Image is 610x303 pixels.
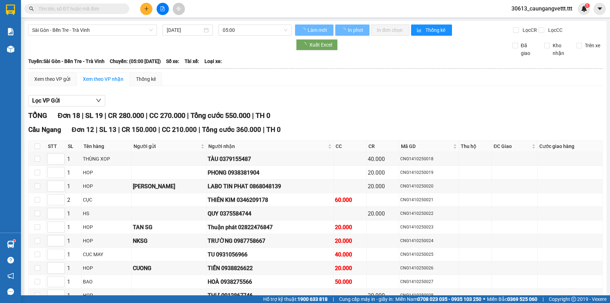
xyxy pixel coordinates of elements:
span: | [96,126,98,134]
span: Cung cấp máy in - giấy in: [339,295,394,303]
div: 20.000 [335,264,365,273]
span: CR 150.000 [122,126,157,134]
span: | [543,295,544,303]
div: CNG1410250026 [400,265,458,272]
span: search [29,6,34,11]
div: CNG1410250018 [400,156,458,162]
span: Lọc CR [520,26,538,34]
th: SL [66,141,82,152]
span: | [252,111,254,120]
div: 1 [67,250,80,259]
span: | [333,295,334,303]
th: CC [334,141,367,152]
span: 30613_caungangvettt.ttt [506,4,578,13]
div: 40.000 [368,155,398,163]
span: Làm mới [308,26,328,34]
span: file-add [160,6,165,11]
td: CNG1410250028 [399,289,459,302]
div: TIẾN 0938826622 [208,264,332,273]
span: bar-chart [417,28,423,33]
div: 60.000 [335,196,365,204]
div: 2 [67,196,80,204]
div: TU 0931056966 [208,250,332,259]
div: 1 [67,237,80,245]
td: CNG1410250021 [399,193,459,207]
div: CỤC [83,196,130,204]
div: 20.000 [335,237,365,245]
button: Xuất Excel [296,39,338,50]
td: CNG1410250025 [399,248,459,261]
span: CC 270.000 [149,111,185,120]
div: 20.000 [335,223,365,232]
button: caret-down [594,3,606,15]
button: plus [140,3,152,15]
div: PHONG 0938381904 [208,168,332,177]
div: Xem theo VP nhận [83,75,123,83]
div: HOP [83,169,130,176]
span: down [96,98,101,103]
div: HOP [83,182,130,190]
span: Người gửi [134,142,199,150]
img: warehouse-icon [7,241,14,248]
span: 05:00 [223,25,287,35]
div: HOÀ 0938275566 [208,277,332,286]
span: loading [302,42,309,47]
span: Miền Nam [395,295,481,303]
span: Hỗ trợ kỹ thuật: [263,295,328,303]
span: 1 [586,3,588,8]
div: Xem theo VP gửi [34,75,70,83]
span: TH 0 [266,126,281,134]
span: SL 19 [85,111,103,120]
b: Tuyến: Sài Gòn - Bến Tre - Trà Vinh [28,58,105,64]
div: [PERSON_NAME] [133,182,205,191]
div: 20.000 [368,168,398,177]
span: Chuyến: (05:00 [DATE]) [110,57,161,65]
div: CUC MAY [83,251,130,258]
div: TAN SG [133,223,205,232]
span: copyright [571,297,576,302]
td: CNG1410250026 [399,261,459,275]
div: 1 [67,277,80,286]
span: Tổng cước 550.000 [191,111,250,120]
img: warehouse-icon [7,45,14,53]
th: Cước giao hàng [538,141,603,152]
button: Lọc VP Gửi [28,95,105,106]
div: THƯ 0912867746 [208,291,332,300]
span: Đơn 12 [72,126,94,134]
button: bar-chartThống kê [411,24,452,36]
div: CNG1410250027 [400,279,458,285]
span: Loại xe: [204,57,222,65]
div: HOP [83,291,130,299]
span: notification [7,273,14,279]
span: Cầu Ngang [28,126,61,134]
span: Lọc CC [545,26,564,34]
span: | [146,111,148,120]
div: Thống kê [136,75,156,83]
div: CNG1410250028 [400,292,458,299]
span: Xuất Excel [309,41,332,49]
span: question-circle [7,257,14,263]
span: TH 0 [256,111,270,120]
span: In phơi [348,26,364,34]
input: 15/10/2025 [167,26,202,34]
th: CR [367,141,400,152]
span: Miền Bắc [487,295,537,303]
span: Kho nhận [550,42,571,57]
div: HS [83,210,130,217]
span: caret-down [597,6,603,12]
div: NKSG [133,237,205,245]
div: CNG1410250025 [400,251,458,258]
div: 1 [67,168,80,177]
div: HOP [83,237,130,245]
span: aim [176,6,181,11]
span: Lọc VP Gửi [32,96,60,105]
td: CNG1410250027 [399,275,459,289]
span: loading [301,28,307,33]
img: logo-vxr [6,5,15,15]
div: 50.000 [335,277,365,286]
span: TỔNG [28,111,47,120]
div: 20.000 [368,291,398,300]
span: Tổng cước 360.000 [202,126,261,134]
button: aim [173,3,185,15]
td: CNG1410250018 [399,152,459,166]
